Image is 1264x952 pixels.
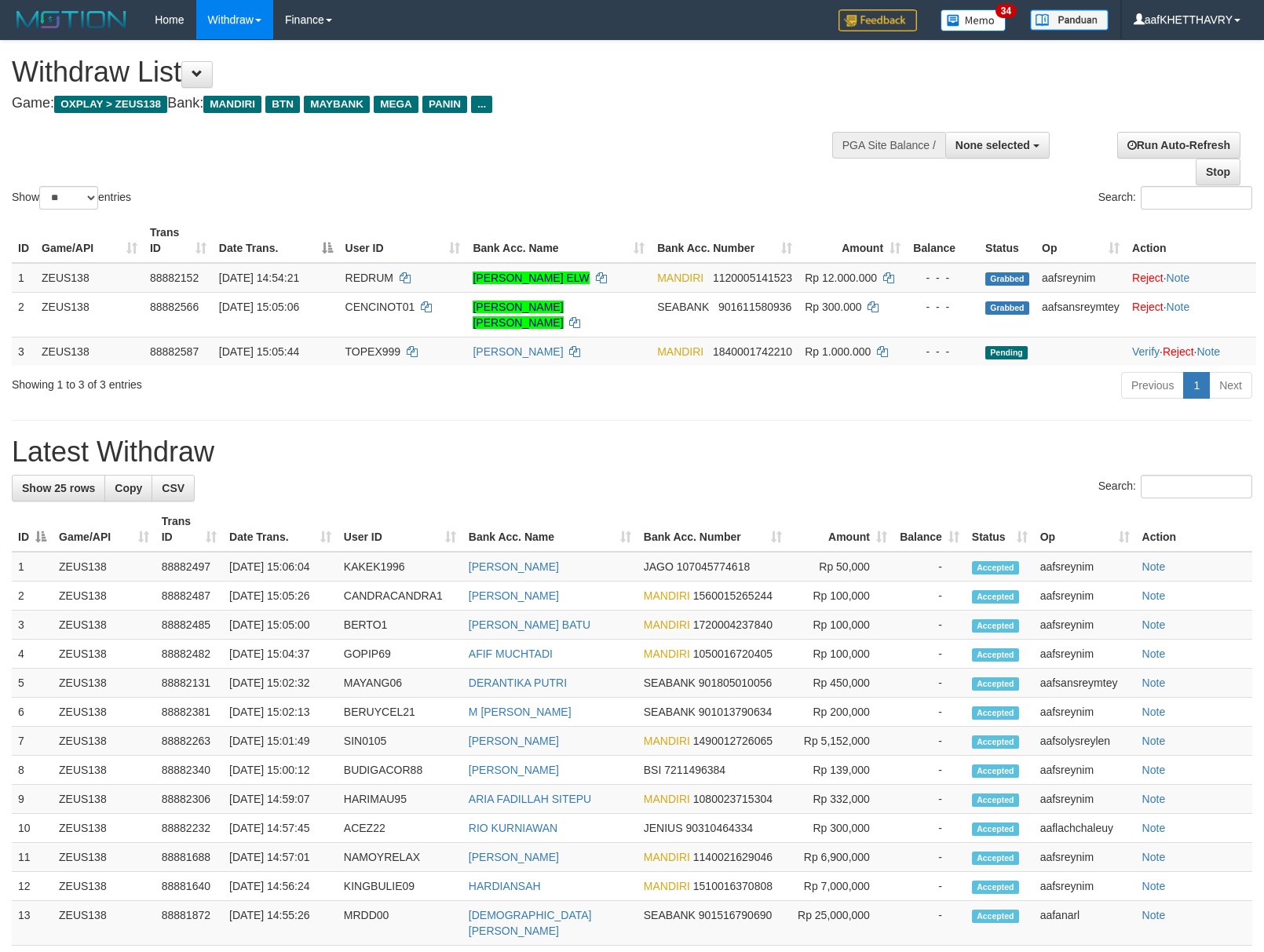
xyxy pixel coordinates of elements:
[805,345,871,358] span: Rp 1.000.000
[12,218,35,263] th: ID
[469,647,553,660] a: AFIF MUCHTADI
[979,218,1036,263] th: Status
[798,218,907,263] th: Amount: activate to sort column ascending
[644,618,690,631] span: MANDIRI
[223,507,338,552] th: Date Trans.: activate to sort column ascending
[907,218,979,263] th: Balance
[1142,618,1166,631] a: Note
[155,756,223,785] td: 88882340
[104,475,152,502] a: Copy
[1142,764,1166,776] a: Note
[150,272,199,284] span: 88882152
[162,482,184,494] span: CSV
[223,785,338,814] td: [DATE] 14:59:07
[1142,909,1166,921] a: Note
[1142,793,1166,805] a: Note
[152,475,195,502] a: CSV
[469,706,572,718] a: M [PERSON_NAME]
[155,582,223,611] td: 88882487
[155,814,223,843] td: 88882232
[893,552,966,582] td: -
[699,706,772,718] span: Copy 901013790634 to clipboard
[155,872,223,901] td: 88881640
[699,677,772,689] span: Copy 901805010056 to clipboard
[12,552,53,582] td: 1
[644,647,690,660] span: MANDIRI
[219,272,299,284] span: [DATE] 14:54:21
[893,698,966,727] td: -
[223,698,338,727] td: [DATE] 15:02:13
[644,706,696,718] span: SEABANK
[469,560,559,573] a: [PERSON_NAME]
[223,611,338,640] td: [DATE] 15:05:00
[1036,292,1126,337] td: aafsansreymtey
[155,698,223,727] td: 88882381
[893,611,966,640] td: -
[53,582,155,611] td: ZEUS138
[1141,186,1252,210] input: Search:
[338,669,462,698] td: MAYANG06
[22,482,95,494] span: Show 25 rows
[972,910,1019,923] span: Accepted
[469,851,559,863] a: [PERSON_NAME]
[893,507,966,552] th: Balance: activate to sort column ascending
[805,301,861,313] span: Rp 300.000
[12,263,35,293] td: 1
[473,272,589,284] a: [PERSON_NAME] ELW
[1132,272,1164,284] a: Reject
[469,909,592,937] a: [DEMOGRAPHIC_DATA][PERSON_NAME]
[1034,582,1136,611] td: aafsreynim
[12,436,1252,468] h1: Latest Withdraw
[985,272,1029,286] span: Grabbed
[893,756,966,785] td: -
[53,814,155,843] td: ZEUS138
[54,96,167,113] span: OXPLAY > ZEUS138
[657,301,709,313] span: SEABANK
[223,843,338,872] td: [DATE] 14:57:01
[53,843,155,872] td: ZEUS138
[53,507,155,552] th: Game/API: activate to sort column ascending
[1136,507,1252,552] th: Action
[972,677,1019,691] span: Accepted
[155,611,223,640] td: 88882485
[699,909,772,921] span: Copy 901516790690 to clipboard
[644,793,690,805] span: MANDIRI
[1036,263,1126,293] td: aafsreynim
[35,292,144,337] td: ZEUS138
[338,756,462,785] td: BUDIGACOR88
[53,872,155,901] td: ZEUS138
[788,669,893,698] td: Rp 450,000
[473,301,563,329] a: [PERSON_NAME] [PERSON_NAME]
[677,560,750,573] span: Copy 107045774618 to clipboard
[12,843,53,872] td: 11
[1034,611,1136,640] td: aafsreynim
[53,727,155,756] td: ZEUS138
[12,96,827,111] h4: Game: Bank:
[1121,372,1184,399] a: Previous
[469,677,567,689] a: DERANTIKA PUTRI
[718,301,791,313] span: Copy 901611580936 to clipboard
[1142,880,1166,892] a: Note
[1034,669,1136,698] td: aafsansreymtey
[1142,735,1166,747] a: Note
[693,793,773,805] span: Copy 1080023715304 to clipboard
[832,132,945,159] div: PGA Site Balance /
[644,560,674,573] span: JAGO
[1142,822,1166,834] a: Note
[469,618,590,631] a: [PERSON_NAME] BATU
[1034,507,1136,552] th: Op: activate to sort column ascending
[657,272,703,284] span: MANDIRI
[345,301,415,313] span: CENCINOT01
[155,669,223,698] td: 88882131
[913,270,973,286] div: - - -
[657,345,703,358] span: MANDIRI
[1117,132,1240,159] a: Run Auto-Refresh
[1183,372,1210,399] a: 1
[1141,475,1252,498] input: Search:
[893,640,966,669] td: -
[966,507,1034,552] th: Status: activate to sort column ascending
[338,507,462,552] th: User ID: activate to sort column ascending
[972,823,1019,836] span: Accepted
[893,582,966,611] td: -
[473,345,563,358] a: [PERSON_NAME]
